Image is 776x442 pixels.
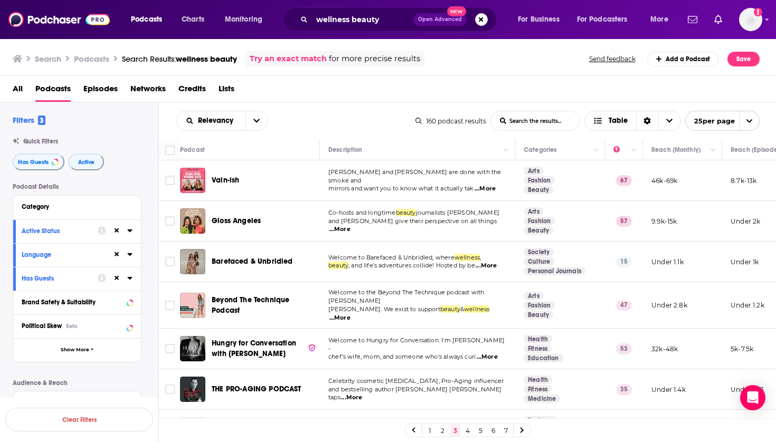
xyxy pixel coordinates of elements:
[13,115,45,125] h2: Filters
[524,395,560,403] a: Medicine
[651,176,677,185] p: 46k-69k
[180,377,205,402] img: THE PRO-AGING PODCAST
[684,11,702,28] a: Show notifications dropdown
[636,111,658,130] div: Sort Direction
[524,301,555,310] a: Fashion
[464,305,489,313] span: wellness
[328,254,455,261] span: Welcome to Barefaced & Unbridled, where
[476,262,497,270] span: ...More
[328,337,505,352] span: Welcome to Hungry for Conversation. I’m [PERSON_NAME] -
[212,257,293,266] span: Barefaced & Unbridled
[176,117,245,124] button: open menu
[455,254,480,261] span: wellness
[462,424,473,437] a: 4
[686,113,735,129] span: 25 per page
[13,379,141,387] p: Audience & Reach
[176,111,268,131] h2: Choose List sort
[22,248,112,261] button: Language
[308,343,316,352] img: verified Badge
[524,311,553,319] a: Beauty
[500,424,511,437] a: 7
[651,344,678,353] p: 32k-48k
[731,385,764,394] p: Under 273
[22,203,126,210] div: Category
[396,209,416,216] span: beauty
[219,80,234,102] span: Lists
[524,376,552,384] a: Health
[13,80,23,102] span: All
[217,11,276,28] button: open menu
[212,175,239,186] a: Vain-ish
[212,338,316,359] a: Hungry for Conversation with [PERSON_NAME]
[510,11,573,28] button: open menu
[180,168,205,193] a: Vain-ish
[731,301,764,310] p: Under 1.2k
[130,80,166,102] span: Networks
[524,292,544,300] a: Arts
[727,52,760,66] button: Save
[731,176,756,185] p: 8.7k-13k
[651,143,701,156] div: Reach (Monthly)
[731,344,753,353] p: 5k-7.5k
[328,217,497,225] span: and [PERSON_NAME] give their perspective on all things
[165,216,175,226] span: Toggle select row
[198,117,237,124] span: Relevancy
[418,17,462,22] span: Open Advanced
[524,186,553,194] a: Beauty
[447,6,466,16] span: New
[180,336,205,361] img: Hungry for Conversation with Natalie Puche
[212,256,293,267] a: Barefaced & Unbridled
[651,217,677,226] p: 9.9k-15k
[616,384,632,395] p: 35
[475,424,486,437] a: 5
[245,111,268,130] button: open menu
[176,54,237,64] span: wellness beauty
[524,176,555,185] a: Fashion
[180,208,205,234] a: Gloss Angeles
[739,8,762,31] img: User Profile
[616,175,632,186] p: 67
[69,153,104,170] button: Active
[488,424,498,437] a: 6
[78,159,94,165] span: Active
[584,111,681,131] button: Choose View
[212,216,261,226] a: Gloss Angeles
[165,257,175,266] span: Toggle select row
[739,8,762,31] span: Logged in as Mark.Hayward
[328,386,502,401] span: and bestselling author [PERSON_NAME] [PERSON_NAME] taps
[424,424,435,437] a: 1
[182,12,204,27] span: Charts
[212,385,301,393] span: THE PRO-AGING PODCAST
[524,167,544,175] a: Arts
[22,224,98,237] button: Active Status
[178,80,206,102] a: Credits
[524,416,557,425] a: Business
[328,377,504,385] span: Celebrity cosmetic [MEDICAL_DATA], Pro-Aging influencer
[524,257,554,266] a: Culture
[450,424,460,437] a: 3
[22,396,133,409] button: Power Score™
[66,323,78,330] div: Beta
[312,11,413,28] input: Search podcasts, credits, & more...
[437,424,448,437] a: 2
[628,144,640,157] button: Column Actions
[609,117,628,124] span: Table
[180,249,205,274] img: Barefaced & Unbridled
[131,12,162,27] span: Podcasts
[754,8,762,16] svg: Add a profile image
[8,9,110,30] img: Podchaser - Follow, Share and Rate Podcasts
[590,144,602,157] button: Column Actions
[328,262,348,269] span: beauty
[165,301,175,310] span: Toggle select row
[415,117,486,125] div: 160 podcast results
[35,80,71,102] a: Podcasts
[165,385,175,394] span: Toggle select row
[524,335,552,343] a: Health
[524,344,552,353] a: Fitness
[22,227,91,235] div: Active Status
[577,12,628,27] span: For Podcasters
[122,54,237,64] div: Search Results:
[38,116,45,125] span: 3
